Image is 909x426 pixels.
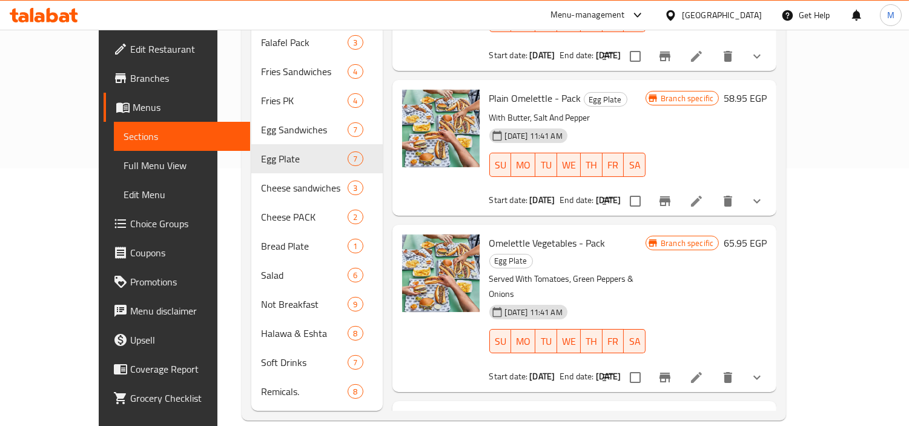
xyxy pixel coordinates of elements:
[251,377,383,406] div: Remicals.8
[742,42,772,71] button: show more
[629,333,641,350] span: SA
[261,297,348,311] span: Not Breakfast
[623,365,648,390] span: Select to update
[348,37,362,48] span: 3
[261,384,348,399] span: Remicals.
[713,187,742,216] button: delete
[682,8,762,22] div: [GEOGRAPHIC_DATA]
[348,386,362,398] span: 8
[261,35,348,50] span: Falafel Pack
[489,110,646,125] p: With Butter, Salt And Pepper
[348,153,362,165] span: 7
[724,90,767,107] h6: 58.95 EGP
[348,355,363,370] div: items
[251,173,383,202] div: Cheese sandwiches3
[104,296,251,325] a: Menu disclaimer
[348,66,362,78] span: 4
[750,194,764,208] svg: Show Choices
[689,49,704,64] a: Edit menu item
[689,194,704,208] a: Edit menu item
[650,42,679,71] button: Branch-specific-item
[348,181,363,195] div: items
[535,153,557,177] button: TU
[607,156,620,174] span: FR
[529,368,555,384] b: [DATE]
[656,93,718,104] span: Branch specific
[124,129,241,144] span: Sections
[348,124,362,136] span: 7
[560,368,593,384] span: End date:
[261,122,348,137] div: Egg Sandwiches
[348,270,362,281] span: 6
[713,42,742,71] button: delete
[261,93,348,108] span: Fries PK
[251,115,383,144] div: Egg Sandwiches7
[104,209,251,238] a: Choice Groups
[348,210,363,224] div: items
[560,47,593,63] span: End date:
[348,182,362,194] span: 3
[402,235,480,312] img: Omelettle Vegetables - Pack
[251,348,383,377] div: Soft Drinks7
[104,64,251,93] a: Branches
[742,363,772,392] button: show more
[261,151,348,166] div: Egg Plate
[489,192,528,208] span: Start date:
[535,329,557,353] button: TU
[495,333,507,350] span: SU
[104,93,251,122] a: Menus
[348,328,362,339] span: 8
[750,49,764,64] svg: Show Choices
[489,234,606,252] span: Omelettle Vegetables - Pack
[516,156,531,174] span: MO
[624,153,646,177] button: SA
[593,187,623,216] button: sort-choices
[104,354,251,384] a: Coverage Report
[133,100,241,115] span: Menus
[623,188,648,214] span: Select to update
[104,238,251,267] a: Coupons
[130,42,241,56] span: Edit Restaurant
[348,241,362,252] span: 1
[348,297,363,311] div: items
[348,211,362,223] span: 2
[650,363,679,392] button: Branch-specific-item
[114,180,251,209] a: Edit Menu
[540,333,552,350] span: TU
[348,239,363,253] div: items
[261,210,348,224] span: Cheese PACK
[742,187,772,216] button: show more
[130,304,241,318] span: Menu disclaimer
[607,333,620,350] span: FR
[348,95,362,107] span: 4
[489,47,528,63] span: Start date:
[348,326,363,341] div: items
[581,329,603,353] button: TH
[489,271,646,302] p: Served With Tomatoes, Green Peppers & Onions
[750,370,764,385] svg: Show Choices
[495,156,507,174] span: SU
[130,333,241,347] span: Upsell
[724,235,767,251] h6: 65.95 EGP
[130,275,241,289] span: Promotions
[584,93,627,107] span: Egg Plate
[562,333,576,350] span: WE
[114,151,251,180] a: Full Menu View
[586,156,598,174] span: TH
[500,307,567,318] span: [DATE] 11:41 AM
[623,44,648,69] span: Select to update
[490,254,532,268] span: Egg Plate
[560,192,593,208] span: End date:
[584,92,627,107] div: Egg Plate
[130,216,241,231] span: Choice Groups
[489,368,528,384] span: Start date:
[261,355,348,370] span: Soft Drinks
[104,35,251,64] a: Edit Restaurant
[251,261,383,290] div: Salad6
[251,28,383,57] div: Falafel Pack3
[489,329,512,353] button: SU
[261,268,348,282] span: Salad
[251,319,383,348] div: Halawa & Eshta8
[550,8,625,22] div: Menu-management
